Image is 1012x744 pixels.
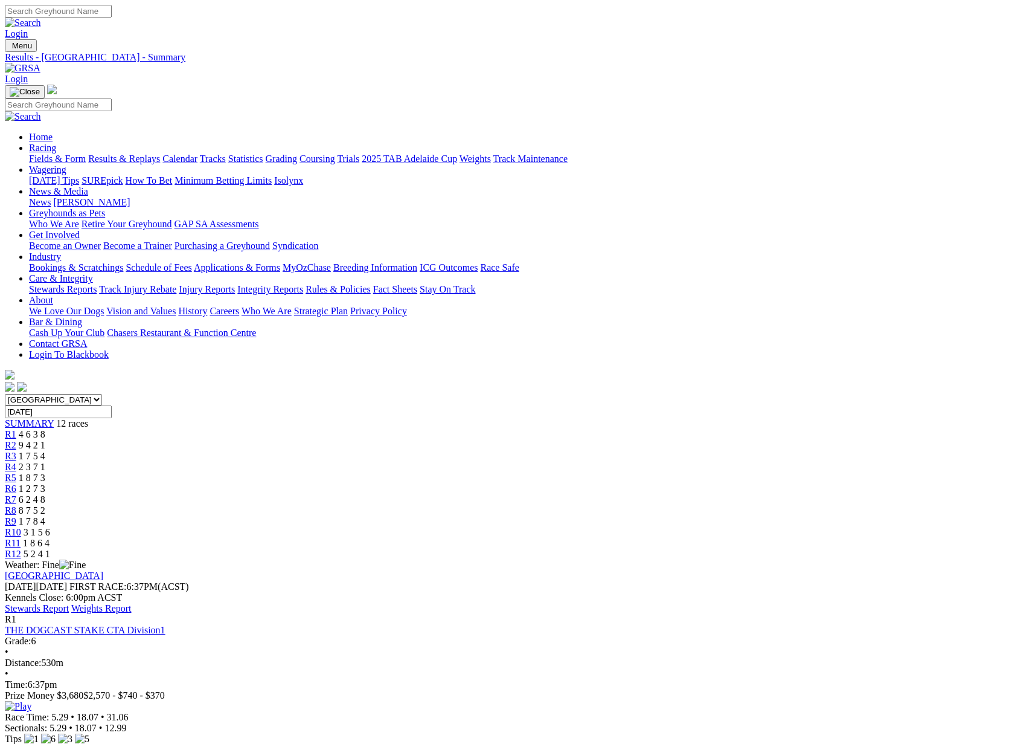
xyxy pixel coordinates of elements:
input: Select date [5,406,112,418]
div: Bar & Dining [29,328,1007,338]
a: R12 [5,549,21,559]
a: SUREpick [82,175,123,186]
div: Greyhounds as Pets [29,219,1007,230]
span: R1 [5,614,16,624]
img: facebook.svg [5,382,14,392]
span: • [69,723,72,733]
a: Chasers Restaurant & Function Centre [107,328,256,338]
span: Distance: [5,658,41,668]
span: $2,570 - $740 - $370 [83,690,165,700]
span: Weather: Fine [5,560,86,570]
span: 9 4 2 1 [19,440,45,450]
a: Login [5,28,28,39]
a: Calendar [162,154,197,164]
a: Integrity Reports [237,284,303,294]
a: Become a Trainer [103,241,172,251]
a: Stay On Track [420,284,475,294]
span: 6 2 4 8 [19,494,45,505]
span: 6:37PM(ACST) [69,581,189,592]
a: R8 [5,505,16,516]
span: R4 [5,462,16,472]
span: • [71,712,74,722]
div: News & Media [29,197,1007,208]
img: Play [5,701,31,712]
a: R2 [5,440,16,450]
a: Who We Are [29,219,79,229]
a: THE DOGCAST STAKE CTA Division1 [5,625,165,635]
a: Get Involved [29,230,80,240]
a: Race Safe [480,262,519,273]
img: GRSA [5,63,40,74]
a: Purchasing a Greyhound [175,241,270,251]
input: Search [5,5,112,18]
span: Grade: [5,636,31,646]
a: Statistics [228,154,263,164]
a: GAP SA Assessments [175,219,259,229]
span: Tips [5,734,22,744]
a: Bookings & Scratchings [29,262,123,273]
a: [DATE] Tips [29,175,79,186]
a: R7 [5,494,16,505]
a: Injury Reports [179,284,235,294]
div: 6 [5,636,1007,647]
img: Close [10,87,40,97]
a: How To Bet [126,175,173,186]
span: • [99,723,103,733]
img: logo-grsa-white.png [5,370,14,380]
a: Careers [210,306,239,316]
span: [DATE] [5,581,67,592]
a: SUMMARY [5,418,54,429]
a: Minimum Betting Limits [175,175,272,186]
a: Rules & Policies [306,284,371,294]
a: Coursing [299,154,335,164]
span: R3 [5,451,16,461]
div: Get Involved [29,241,1007,251]
a: Trials [337,154,359,164]
a: History [178,306,207,316]
a: Login To Blackbook [29,349,109,360]
a: Grading [266,154,297,164]
a: Results - [GEOGRAPHIC_DATA] - Summary [5,52,1007,63]
a: Vision and Values [106,306,176,316]
a: About [29,295,53,305]
a: Tracks [200,154,226,164]
a: Stewards Reports [29,284,97,294]
span: Time: [5,679,28,690]
button: Toggle navigation [5,39,37,52]
a: R11 [5,538,21,548]
a: Industry [29,251,61,262]
a: Track Maintenance [493,154,568,164]
a: Cash Up Your Club [29,328,104,338]
a: Bar & Dining [29,317,82,327]
a: Syndication [272,241,318,251]
a: Racing [29,143,56,153]
a: [PERSON_NAME] [53,197,130,207]
a: R6 [5,484,16,494]
span: 12 races [56,418,88,429]
span: 4 6 3 8 [19,429,45,439]
a: Wagering [29,164,66,175]
a: Fields & Form [29,154,86,164]
img: Search [5,18,41,28]
a: Retire Your Greyhound [82,219,172,229]
a: R9 [5,516,16,526]
span: 1 2 7 3 [19,484,45,494]
a: Greyhounds as Pets [29,208,105,218]
span: • [5,647,8,657]
span: R5 [5,473,16,483]
div: Industry [29,262,1007,273]
div: 530m [5,658,1007,668]
a: MyOzChase [283,262,331,273]
a: Weights [460,154,491,164]
span: 1 7 8 4 [19,516,45,526]
a: News & Media [29,186,88,196]
div: Kennels Close: 6:00pm ACST [5,592,1007,603]
img: Fine [59,560,86,571]
a: [GEOGRAPHIC_DATA] [5,571,103,581]
span: R10 [5,527,21,537]
a: Privacy Policy [350,306,407,316]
